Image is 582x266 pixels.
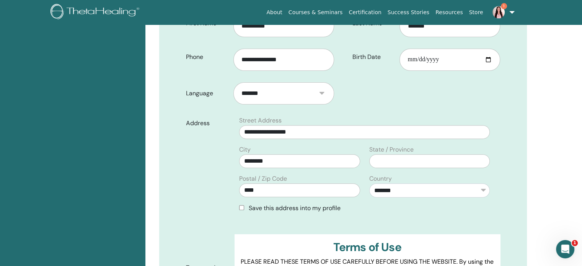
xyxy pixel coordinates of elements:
[239,174,287,183] label: Postal / Zip Code
[492,6,505,18] img: default.jpg
[369,145,414,154] label: State / Province
[369,174,392,183] label: Country
[241,240,494,254] h3: Terms of Use
[263,5,285,20] a: About
[346,5,384,20] a: Certification
[249,204,341,212] span: Save this address into my profile
[180,86,233,101] label: Language
[466,5,486,20] a: Store
[347,50,400,64] label: Birth Date
[385,5,432,20] a: Success Stories
[180,50,233,64] label: Phone
[239,145,251,154] label: City
[239,116,282,125] label: Street Address
[572,240,578,246] span: 1
[180,116,235,131] label: Address
[432,5,466,20] a: Resources
[556,240,574,258] iframe: Intercom live chat
[285,5,346,20] a: Courses & Seminars
[51,4,142,21] img: logo.png
[501,3,507,9] span: 1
